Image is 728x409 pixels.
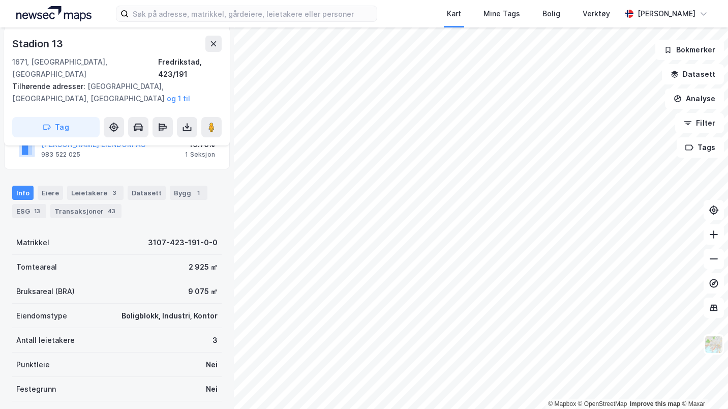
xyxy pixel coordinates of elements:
[677,360,728,409] iframe: Chat Widget
[655,40,724,60] button: Bokmerker
[638,8,695,20] div: [PERSON_NAME]
[447,8,461,20] div: Kart
[630,400,680,407] a: Improve this map
[583,8,610,20] div: Verktøy
[109,188,119,198] div: 3
[665,89,724,109] button: Analyse
[542,8,560,20] div: Bolig
[122,310,218,322] div: Boligblokk, Industri, Kontor
[12,56,158,80] div: 1671, [GEOGRAPHIC_DATA], [GEOGRAPHIC_DATA]
[213,334,218,346] div: 3
[12,117,100,137] button: Tag
[704,335,723,354] img: Z
[16,6,92,21] img: logo.a4113a55bc3d86da70a041830d287a7e.svg
[50,204,122,218] div: Transaksjoner
[170,186,207,200] div: Bygg
[128,186,166,200] div: Datasett
[12,80,214,105] div: [GEOGRAPHIC_DATA], [GEOGRAPHIC_DATA], [GEOGRAPHIC_DATA]
[16,237,49,249] div: Matrikkel
[106,206,117,216] div: 43
[41,151,80,159] div: 983 522 025
[206,383,218,395] div: Nei
[38,186,63,200] div: Eiere
[16,334,75,346] div: Antall leietakere
[16,383,56,395] div: Festegrunn
[578,400,627,407] a: OpenStreetMap
[16,310,67,322] div: Eiendomstype
[67,186,124,200] div: Leietakere
[158,56,222,80] div: Fredrikstad, 423/191
[32,206,42,216] div: 13
[185,151,215,159] div: 1 Seksjon
[12,36,65,52] div: Stadion 13
[675,113,724,133] button: Filter
[16,359,50,371] div: Punktleie
[129,6,377,21] input: Søk på adresse, matrikkel, gårdeiere, leietakere eller personer
[16,261,57,273] div: Tomteareal
[206,359,218,371] div: Nei
[188,285,218,298] div: 9 075 ㎡
[12,204,46,218] div: ESG
[12,82,87,91] span: Tilhørende adresser:
[148,237,218,249] div: 3107-423-191-0-0
[662,64,724,84] button: Datasett
[193,188,203,198] div: 1
[12,186,34,200] div: Info
[189,261,218,273] div: 2 925 ㎡
[16,285,75,298] div: Bruksareal (BRA)
[548,400,576,407] a: Mapbox
[677,137,724,158] button: Tags
[483,8,520,20] div: Mine Tags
